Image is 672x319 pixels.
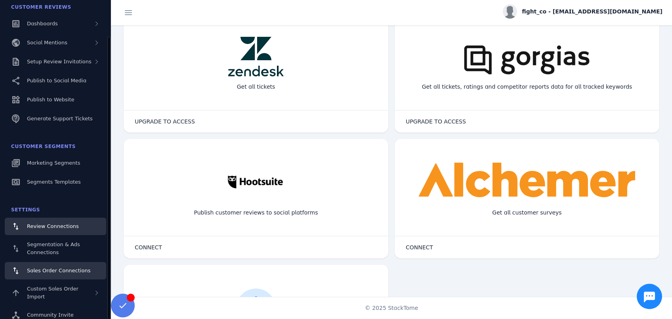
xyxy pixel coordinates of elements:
span: fight_co - [EMAIL_ADDRESS][DOMAIN_NAME] [522,8,662,16]
a: Generate Support Tickets [5,110,106,127]
button: fight_co - [EMAIL_ADDRESS][DOMAIN_NAME] [503,4,662,19]
span: © 2025 StackTome [365,304,418,312]
span: Social Mentions [27,40,67,46]
span: Customer Reviews [11,4,71,10]
span: Customer Segments [11,144,76,149]
span: Publish to Website [27,97,74,103]
img: alchemer.svg [419,163,635,202]
span: Segments Templates [27,179,81,185]
span: Segmentation & Ads Connections [27,241,80,255]
span: Marketing Segments [27,160,80,166]
div: Get all tickets [231,76,282,97]
button: UPGRADE TO ACCESS [127,114,203,129]
span: CONNECT [406,245,433,250]
a: Marketing Segments [5,154,106,172]
div: Get all tickets, ratings and competitor reports data for all tracked keywords [416,76,639,97]
a: Review Connections [5,218,106,235]
button: UPGRADE TO ACCESS [398,114,474,129]
button: CONNECT [127,239,170,255]
a: Publish to Website [5,91,106,108]
button: CONNECT [398,239,441,255]
span: UPGRADE TO ACCESS [135,119,195,124]
span: Review Connections [27,223,79,229]
a: Publish to Social Media [5,72,106,89]
span: Custom Sales Order Import [27,286,78,300]
span: CONNECT [135,245,162,250]
span: Dashboards [27,21,58,27]
div: Publish customer reviews to social platforms [187,202,324,223]
img: profile.jpg [503,4,517,19]
span: Setup Review Invitations [27,59,92,65]
span: Community Invite [27,312,74,318]
a: Segmentation & Ads Connections [5,237,106,260]
span: Publish to Social Media [27,78,86,84]
span: Settings [11,207,40,213]
img: zendesk.png [228,37,284,76]
span: UPGRADE TO ACCESS [406,119,466,124]
div: Get all customer surveys [486,202,568,223]
img: hootsuite.jpg [221,163,291,202]
span: Sales Order Connections [27,268,90,273]
span: Generate Support Tickets [27,116,93,122]
img: gorgias.png [452,37,602,76]
a: Segments Templates [5,173,106,191]
a: Sales Order Connections [5,262,106,279]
